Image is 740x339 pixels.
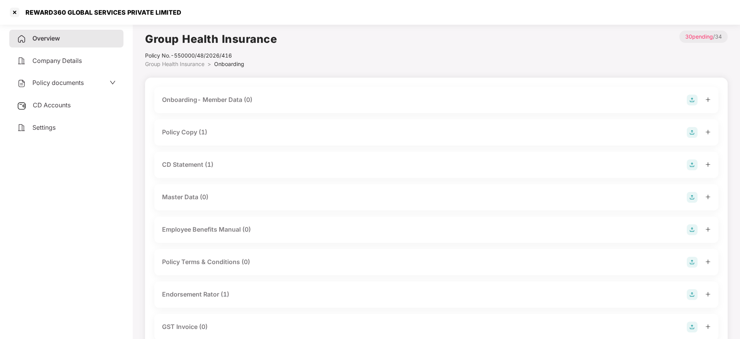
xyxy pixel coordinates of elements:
[110,80,116,86] span: down
[705,324,711,329] span: plus
[162,225,251,234] div: Employee Benefits Manual (0)
[33,101,71,109] span: CD Accounts
[705,292,711,297] span: plus
[162,127,207,137] div: Policy Copy (1)
[162,290,229,299] div: Endorsement Rator (1)
[32,79,84,86] span: Policy documents
[214,61,244,67] span: Onboarding
[32,34,60,42] span: Overview
[687,289,698,300] img: svg+xml;base64,PHN2ZyB4bWxucz0iaHR0cDovL3d3dy53My5vcmcvMjAwMC9zdmciIHdpZHRoPSIyOCIgaGVpZ2h0PSIyOC...
[17,56,26,66] img: svg+xml;base64,PHN2ZyB4bWxucz0iaHR0cDovL3d3dy53My5vcmcvMjAwMC9zdmciIHdpZHRoPSIyNCIgaGVpZ2h0PSIyNC...
[145,51,277,60] div: Policy No.- 550000/48/2026/416
[32,124,56,131] span: Settings
[21,8,181,16] div: REWARD360 GLOBAL SERVICES PRIVATE LIMITED
[17,34,26,44] img: svg+xml;base64,PHN2ZyB4bWxucz0iaHR0cDovL3d3dy53My5vcmcvMjAwMC9zdmciIHdpZHRoPSIyNCIgaGVpZ2h0PSIyNC...
[687,95,698,105] img: svg+xml;base64,PHN2ZyB4bWxucz0iaHR0cDovL3d3dy53My5vcmcvMjAwMC9zdmciIHdpZHRoPSIyOCIgaGVpZ2h0PSIyOC...
[705,194,711,200] span: plus
[17,123,26,132] img: svg+xml;base64,PHN2ZyB4bWxucz0iaHR0cDovL3d3dy53My5vcmcvMjAwMC9zdmciIHdpZHRoPSIyNCIgaGVpZ2h0PSIyNC...
[687,127,698,138] img: svg+xml;base64,PHN2ZyB4bWxucz0iaHR0cDovL3d3dy53My5vcmcvMjAwMC9zdmciIHdpZHRoPSIyOCIgaGVpZ2h0PSIyOC...
[705,162,711,167] span: plus
[17,79,26,88] img: svg+xml;base64,PHN2ZyB4bWxucz0iaHR0cDovL3d3dy53My5vcmcvMjAwMC9zdmciIHdpZHRoPSIyNCIgaGVpZ2h0PSIyNC...
[687,224,698,235] img: svg+xml;base64,PHN2ZyB4bWxucz0iaHR0cDovL3d3dy53My5vcmcvMjAwMC9zdmciIHdpZHRoPSIyOCIgaGVpZ2h0PSIyOC...
[687,192,698,203] img: svg+xml;base64,PHN2ZyB4bWxucz0iaHR0cDovL3d3dy53My5vcmcvMjAwMC9zdmciIHdpZHRoPSIyOCIgaGVpZ2h0PSIyOC...
[705,259,711,264] span: plus
[162,95,252,105] div: Onboarding- Member Data (0)
[145,31,277,47] h1: Group Health Insurance
[162,257,250,267] div: Policy Terms & Conditions (0)
[145,61,204,67] span: Group Health Insurance
[32,57,82,64] span: Company Details
[679,31,728,43] p: / 34
[705,97,711,102] span: plus
[162,160,213,169] div: CD Statement (1)
[685,33,713,40] span: 30 pending
[705,227,711,232] span: plus
[17,101,27,110] img: svg+xml;base64,PHN2ZyB3aWR0aD0iMjUiIGhlaWdodD0iMjQiIHZpZXdCb3g9IjAgMCAyNSAyNCIgZmlsbD0ibm9uZSIgeG...
[687,159,698,170] img: svg+xml;base64,PHN2ZyB4bWxucz0iaHR0cDovL3d3dy53My5vcmcvMjAwMC9zdmciIHdpZHRoPSIyOCIgaGVpZ2h0PSIyOC...
[208,61,211,67] span: >
[687,257,698,268] img: svg+xml;base64,PHN2ZyB4bWxucz0iaHR0cDovL3d3dy53My5vcmcvMjAwMC9zdmciIHdpZHRoPSIyOCIgaGVpZ2h0PSIyOC...
[162,322,208,332] div: GST Invoice (0)
[162,192,208,202] div: Master Data (0)
[705,129,711,135] span: plus
[687,322,698,332] img: svg+xml;base64,PHN2ZyB4bWxucz0iaHR0cDovL3d3dy53My5vcmcvMjAwMC9zdmciIHdpZHRoPSIyOCIgaGVpZ2h0PSIyOC...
